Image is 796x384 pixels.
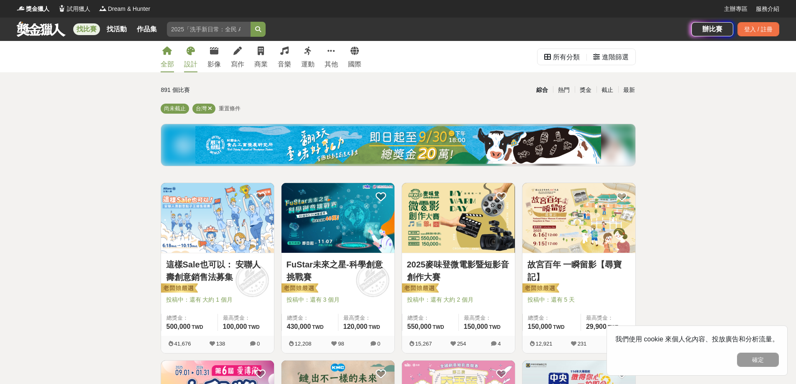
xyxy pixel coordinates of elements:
[161,183,274,253] img: Cover Image
[608,324,619,330] span: TWD
[67,5,90,13] span: 試用獵人
[287,314,333,322] span: 總獎金：
[522,183,635,253] img: Cover Image
[161,41,174,72] a: 全部
[433,324,444,330] span: TWD
[99,4,107,13] img: Logo
[407,314,453,322] span: 總獎金：
[618,83,640,97] div: 最新
[223,323,247,330] span: 100,000
[278,41,291,72] a: 音樂
[231,59,244,69] div: 寫作
[377,341,380,347] span: 0
[216,341,225,347] span: 138
[223,314,269,322] span: 最高獎金：
[161,59,174,69] div: 全部
[596,83,618,97] div: 截止
[536,341,553,347] span: 12,921
[301,59,315,69] div: 運動
[231,41,244,72] a: 寫作
[166,295,269,304] span: 投稿中：還有 大約 1 個月
[691,22,733,36] a: 辦比賽
[196,105,207,112] span: 台灣
[498,341,501,347] span: 4
[166,258,269,283] a: 這樣Sale也可以： 安聯人壽創意銷售法募集
[402,183,515,253] img: Cover Image
[103,23,130,35] a: 找活動
[527,295,630,304] span: 投稿中：還有 5 天
[287,258,389,283] a: FuStar未來之星-科學創意挑戰賽
[369,324,380,330] span: TWD
[26,5,49,13] span: 獎金獵人
[58,5,90,13] a: Logo試用獵人
[575,83,596,97] div: 獎金
[166,314,212,322] span: 總獎金：
[602,49,629,66] div: 進階篩選
[325,59,338,69] div: 其他
[407,323,432,330] span: 550,000
[174,341,191,347] span: 41,676
[415,341,432,347] span: 15,267
[724,5,747,13] a: 主辦專區
[133,23,160,35] a: 作品集
[287,295,389,304] span: 投稿中：還有 3 個月
[207,59,221,69] div: 影像
[586,314,630,322] span: 最高獎金：
[219,105,241,112] span: 重置條件
[195,126,601,164] img: ea6d37ea-8c75-4c97-b408-685919e50f13.jpg
[407,295,510,304] span: 投稿中：還有 大約 2 個月
[615,336,779,343] span: 我們使用 cookie 來個人化內容、投放廣告和分析流量。
[457,341,466,347] span: 254
[248,324,259,330] span: TWD
[192,324,203,330] span: TWD
[553,49,580,66] div: 所有分類
[257,341,260,347] span: 0
[737,353,779,367] button: 確定
[348,41,361,72] a: 國際
[578,341,587,347] span: 231
[407,258,510,283] a: 2025麥味登微電影暨短影音創作大賽
[348,59,361,69] div: 國際
[58,4,66,13] img: Logo
[528,314,576,322] span: 總獎金：
[161,83,319,97] div: 891 個比賽
[553,324,564,330] span: TWD
[166,323,191,330] span: 500,000
[521,283,559,295] img: 老闆娘嚴選
[586,323,607,330] span: 29,900
[338,341,344,347] span: 98
[184,59,197,69] div: 設計
[17,4,25,13] img: Logo
[464,323,488,330] span: 150,000
[159,283,198,295] img: 老闆娘嚴選
[400,283,439,295] img: 老闆娘嚴選
[207,41,221,72] a: 影像
[553,83,575,97] div: 熱門
[282,183,394,253] img: Cover Image
[295,341,312,347] span: 12,208
[167,22,251,37] input: 2025「洗手新日常：全民 ALL IN」洗手歌全台徵選
[464,314,510,322] span: 最高獎金：
[527,258,630,283] a: 故宮百年 一瞬留影【尋寶記】
[73,23,100,35] a: 找比賽
[184,41,197,72] a: 設計
[343,314,389,322] span: 最高獎金：
[325,41,338,72] a: 其他
[278,59,291,69] div: 音樂
[17,5,49,13] a: Logo獎金獵人
[280,283,318,295] img: 老闆娘嚴選
[164,105,186,112] span: 尚未截止
[737,22,779,36] div: 登入 / 註冊
[528,323,552,330] span: 150,000
[287,323,311,330] span: 430,000
[756,5,779,13] a: 服務介紹
[99,5,150,13] a: LogoDream & Hunter
[108,5,150,13] span: Dream & Hunter
[531,83,553,97] div: 綜合
[254,41,268,72] a: 商業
